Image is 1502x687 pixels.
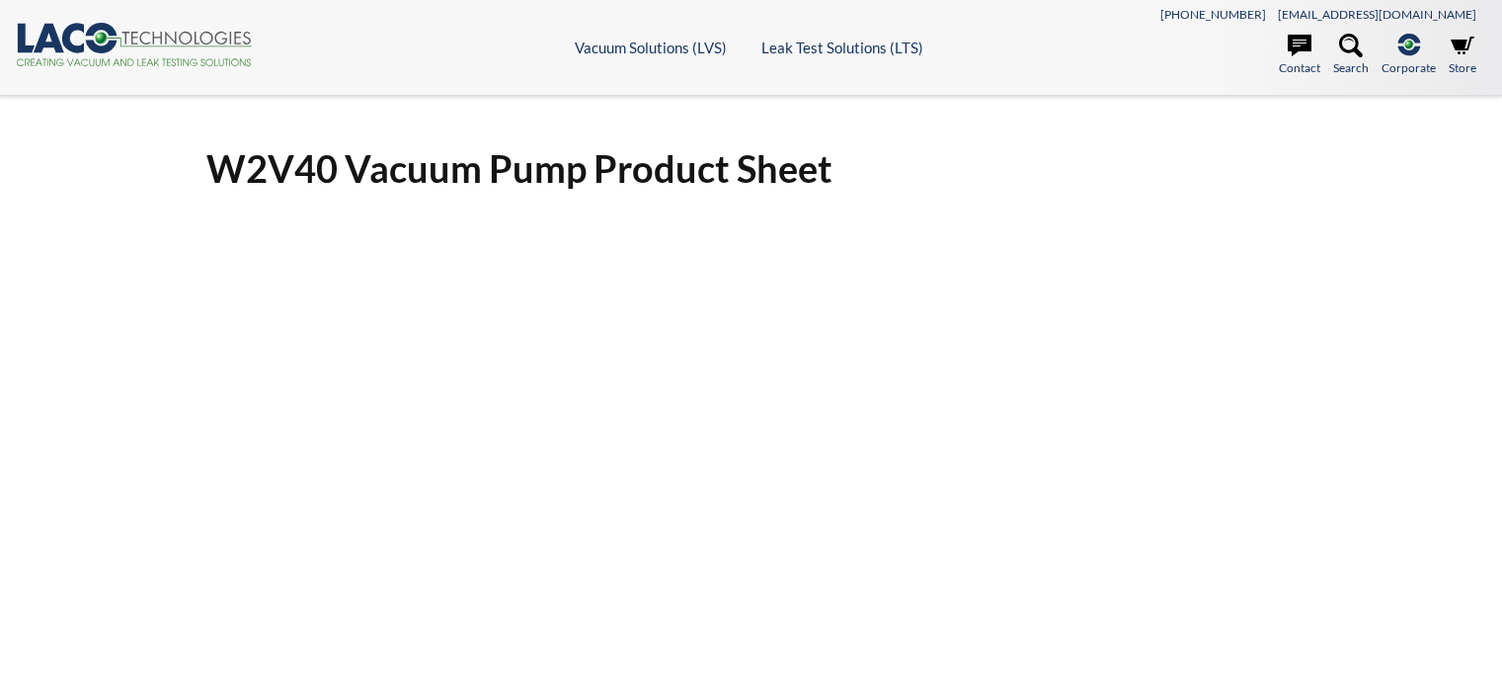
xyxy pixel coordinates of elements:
a: Store [1449,34,1476,77]
a: Leak Test Solutions (LTS) [761,39,923,56]
span: Corporate [1382,58,1436,77]
h1: W2V40 Vacuum Pump Product Sheet [206,144,1297,193]
a: Contact [1279,34,1320,77]
a: Vacuum Solutions (LVS) [575,39,727,56]
a: Search [1333,34,1369,77]
a: [EMAIL_ADDRESS][DOMAIN_NAME] [1278,7,1476,22]
a: [PHONE_NUMBER] [1160,7,1266,22]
